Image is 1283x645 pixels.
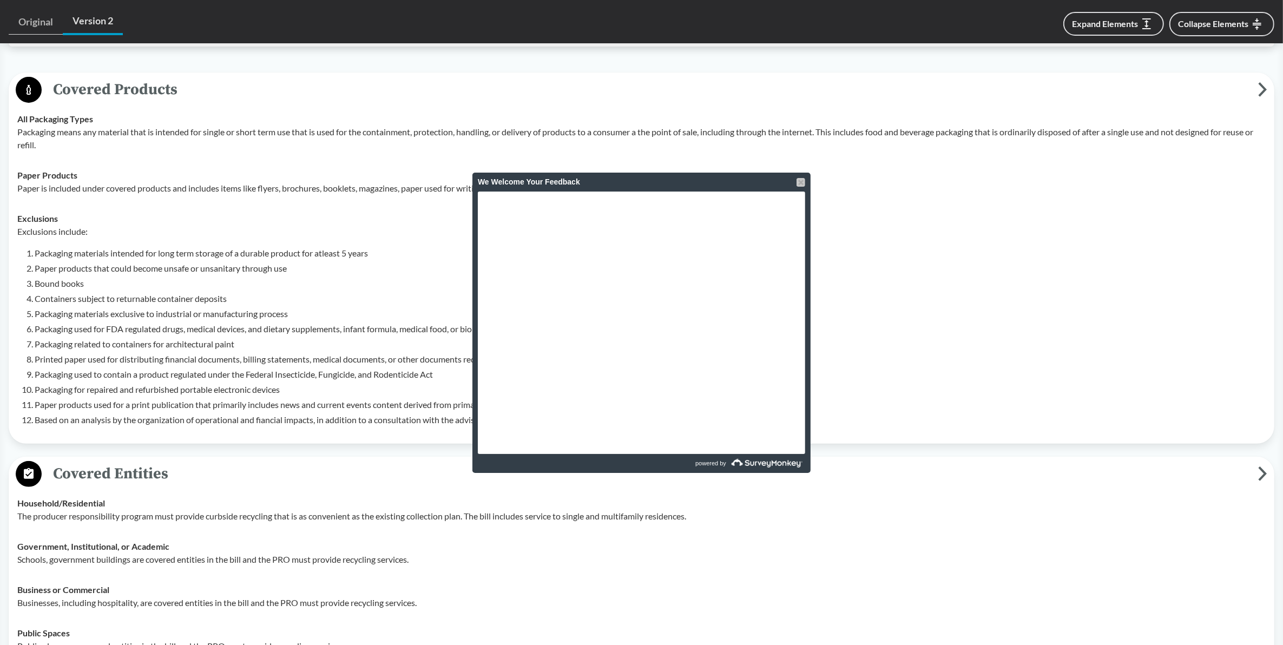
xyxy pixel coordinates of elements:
li: Packaging materials exclusive to industrial or manufacturing process [35,307,1266,320]
p: The producer responsibility program must provide curbside recycling that is as convenient as the ... [17,510,1266,523]
li: Paper products that could become unsafe or unsanitary through use [35,262,1266,275]
a: Original [9,10,63,35]
li: Containers subject to returnable container deposits [35,292,1266,305]
li: Packaging used to contain a product regulated under the Federal Insecticide, Fungicide, and Roden... [35,368,1266,381]
span: powered by [695,454,726,473]
li: Packaging materials intended for long term storage of a durable product for atleast 5 years [35,247,1266,260]
strong: Public Spaces [17,628,70,638]
strong: Government, Institutional, or Academic [17,541,169,551]
strong: All Packaging Types [17,114,93,124]
p: Exclusions include: [17,225,1266,238]
span: Covered Products [42,77,1258,102]
button: Expand Elements [1063,12,1164,36]
a: Version 2 [63,9,123,35]
strong: Exclusions [17,213,58,223]
p: Packaging means any material that is intended for single or short term use that is used for the c... [17,126,1266,152]
div: We Welcome Your Feedback [478,173,805,192]
li: Packaging used for FDA regulated drugs, medical devices, and dietary supplements, infant formula,... [35,322,1266,335]
p: Businesses, including hospitality, are covered entities in the bill and the PRO must provide recy... [17,596,1266,609]
button: Covered Entities [12,460,1271,488]
button: Collapse Elements [1169,12,1274,36]
a: powered by [643,454,805,473]
li: Bound books [35,277,1266,290]
li: Paper products used for a print publication that primarily includes news and current events conte... [35,398,1266,411]
strong: Paper Products [17,170,77,180]
p: Schools, government buildings are covered entities in the bill and the PRO must provide recycling... [17,553,1266,566]
button: Covered Products [12,76,1271,104]
li: Printed paper used for distributing financial documents, billing statements, medical documents, o... [35,353,1266,366]
li: Packaging related to containers for architectural paint [35,338,1266,351]
span: Covered Entities [42,462,1258,486]
strong: Business or Commercial [17,584,109,595]
li: Based on an analysis by the organization of operational and fiancial impacts, in addition to a co... [35,413,1266,426]
strong: Household/​Residential [17,498,105,508]
li: Packaging for repaired and refurbished portable electronic devices [35,383,1266,396]
p: Paper is included under covered products and includes items like flyers, brochures, booklets, mag... [17,182,1266,195]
